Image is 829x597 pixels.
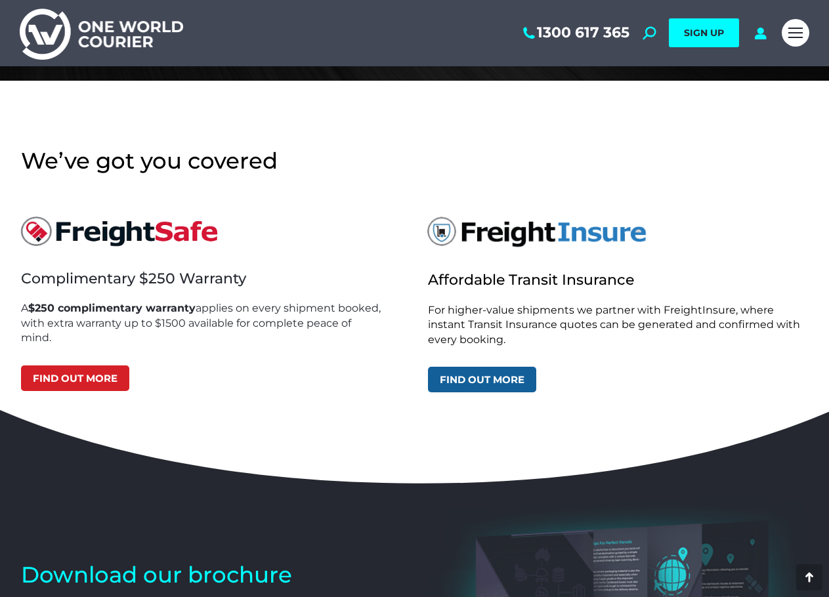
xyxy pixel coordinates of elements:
h2: Download our brochure [21,560,402,589]
p: For higher-value shipments we partner with FreightInsure, where instant Transit Insurance quotes ... [428,303,809,347]
p: A applies on every shipment booked, with extra warranty up to $1500 available for complete peace ... [21,301,383,345]
a: Find out more [21,365,129,391]
img: freightsafe logo [14,209,234,257]
h3: Complimentary $250 Warranty [21,270,383,289]
a: Mobile menu icon [782,19,809,47]
a: Find out more [428,367,536,392]
strong: $250 complimentary warranty [28,302,196,314]
img: FreightInsure logo [421,207,657,258]
span: SIGN UP [684,27,724,39]
img: One World Courier [20,7,183,60]
h2: Affordable Transit Insurance [428,271,809,290]
h2: We’ve got you covered [21,146,809,175]
a: SIGN UP [669,18,739,47]
a: 1300 617 365 [521,24,629,41]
